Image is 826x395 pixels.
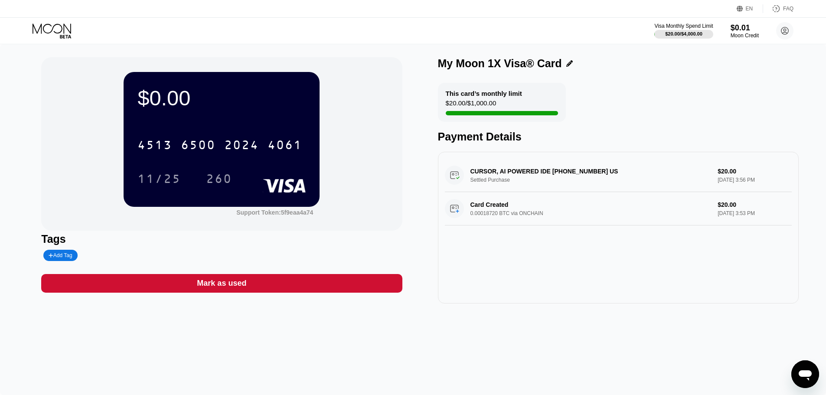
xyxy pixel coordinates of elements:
[746,6,753,12] div: EN
[236,209,313,216] div: Support Token: 5f9eaa4a74
[236,209,313,216] div: Support Token:5f9eaa4a74
[791,360,819,388] iframe: Button to launch messaging window, conversation in progress
[131,168,187,189] div: 11/25
[731,23,759,39] div: $0.01Moon Credit
[665,31,702,36] div: $20.00 / $4,000.00
[137,139,172,153] div: 4513
[206,173,232,187] div: 260
[199,168,238,189] div: 260
[197,278,246,288] div: Mark as used
[446,90,522,97] div: This card’s monthly limit
[41,233,402,245] div: Tags
[446,99,496,111] div: $20.00 / $1,000.00
[137,173,181,187] div: 11/25
[783,6,793,12] div: FAQ
[654,23,713,39] div: Visa Monthly Spend Limit$20.00/$4,000.00
[49,252,72,258] div: Add Tag
[731,23,759,33] div: $0.01
[438,57,562,70] div: My Moon 1X Visa® Card
[137,86,306,110] div: $0.00
[41,274,402,293] div: Mark as used
[438,131,799,143] div: Payment Details
[224,139,259,153] div: 2024
[654,23,713,29] div: Visa Monthly Spend Limit
[763,4,793,13] div: FAQ
[731,33,759,39] div: Moon Credit
[43,250,77,261] div: Add Tag
[132,134,307,156] div: 4513650020244061
[737,4,763,13] div: EN
[268,139,302,153] div: 4061
[181,139,215,153] div: 6500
